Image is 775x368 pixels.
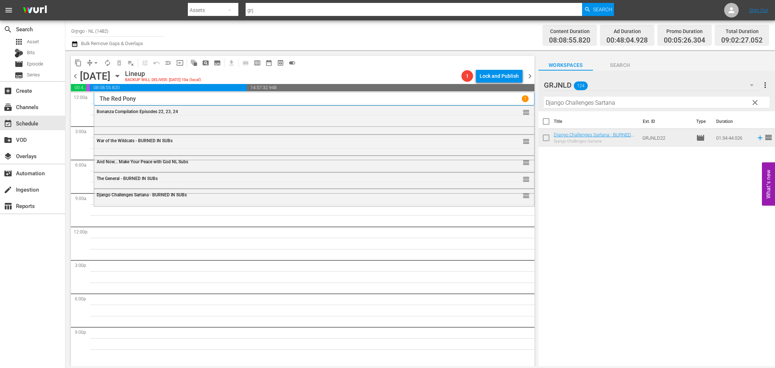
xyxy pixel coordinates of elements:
span: 00:05:26.304 [664,36,705,45]
span: calendar_view_week_outlined [254,59,261,67]
button: more_vert [761,76,770,94]
span: Bulk Remove Gaps & Overlaps [80,41,143,46]
span: content_copy [74,59,82,67]
div: BACKUP WILL DELIVER: [DATE] 10a (local) [125,78,201,83]
span: arrow_drop_down [92,59,100,67]
a: Sign Out [749,7,768,13]
span: layers [4,152,12,161]
button: reorder [522,159,530,166]
span: clear [751,98,759,107]
th: Type [692,111,712,132]
span: subtitles_outlined [214,59,221,67]
span: search [4,25,12,34]
span: Bits [27,49,35,56]
span: Asset [27,38,39,45]
span: War of the Wildcats - BURNED IN SUBs [97,138,173,143]
span: Search [593,3,612,16]
span: toggle_on [288,59,296,67]
span: Episode [27,60,43,68]
span: more_vert [761,81,770,89]
span: Remove Gaps & Overlaps [84,57,102,69]
div: GRJNLD [544,75,760,95]
button: reorder [522,108,530,116]
p: 1 [524,96,526,101]
span: compress [86,59,93,67]
span: Schedule [4,119,12,128]
span: 09:02:27.052 [721,36,763,45]
div: Promo Duration [664,26,705,36]
span: 14:57:32.948 [247,84,534,91]
span: And Now... Make Your Peace with God NL Subs [97,159,188,164]
span: Django Challenges Sartana - BURNED IN SUBs [97,192,187,197]
span: Episode [15,60,23,68]
span: Create [4,87,12,95]
span: Clear Lineup [125,57,137,69]
p: The Red Pony [100,95,136,102]
div: Lineup [125,70,201,78]
span: 00:48:04.928 [71,84,86,91]
button: reorder [522,137,530,145]
span: auto_awesome_motion_outlined [190,59,198,67]
button: reorder [522,192,530,199]
button: clear [749,96,760,108]
span: preview_outlined [277,59,284,67]
button: Search [582,3,614,16]
div: Django Challenges Sartana [554,139,637,144]
a: Django Challenges Sartana - BURNED IN SUBs [554,132,634,143]
span: Loop Content [102,57,113,69]
th: Duration [712,111,755,132]
span: subtitles [15,71,23,80]
div: Content Duration [549,26,590,36]
button: Open Feedback Widget [762,163,775,206]
span: input [176,59,183,67]
span: pageview_outlined [202,59,209,67]
span: create_new_folder [4,136,12,144]
button: Lock and Publish [476,69,522,83]
span: Automation [4,169,12,178]
td: GRJNLD22 [639,129,693,147]
span: table_chart [4,202,12,211]
span: create [4,185,12,194]
div: Bits [15,49,23,57]
span: Customize Events [137,56,151,70]
span: The General - BURNED IN SUBs [97,176,158,181]
button: reorder [522,175,530,183]
div: Lock and Publish [480,69,519,83]
svg: Add to Schedule [756,134,764,142]
span: 08:08:55.820 [90,84,246,91]
span: 00:48:04.928 [606,36,648,45]
span: reorder [522,175,530,183]
span: menu_open [165,59,172,67]
span: Download as CSV [223,56,237,70]
span: Bonanza Compilation Episodes 22, 23, 24 [97,109,178,114]
span: 00:05:26.304 [86,84,90,91]
span: 1 [461,73,473,79]
span: Workspaces [538,61,593,70]
td: 01:34:44.026 [713,129,753,147]
span: date_range_outlined [265,59,273,67]
span: Channels [4,103,12,112]
span: Select an event to delete [113,57,125,69]
span: Episode [696,133,705,142]
span: Copy Lineup [72,57,84,69]
img: ans4CAIJ8jUAAAAAAAAAAAAAAAAAAAAAAAAgQb4GAAAAAAAAAAAAAAAAAAAAAAAAJMjXAAAAAAAAAAAAAAAAAAAAAAAAgAT5G... [17,2,52,19]
div: Total Duration [721,26,763,36]
div: [DATE] [80,70,110,82]
span: chevron_left [71,72,80,81]
span: playlist_remove_outlined [127,59,134,67]
span: menu [4,6,13,15]
div: Ad Duration [606,26,648,36]
span: 24 hours Lineup View is ON [286,57,298,69]
span: Search [593,61,647,70]
span: Month Calendar View [263,57,275,69]
span: chevron_right [525,72,534,81]
th: Ext. ID [638,111,692,132]
span: autorenew_outlined [104,59,111,67]
span: 08:08:55.820 [549,36,590,45]
span: Asset [15,37,23,46]
th: Title [554,111,638,132]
